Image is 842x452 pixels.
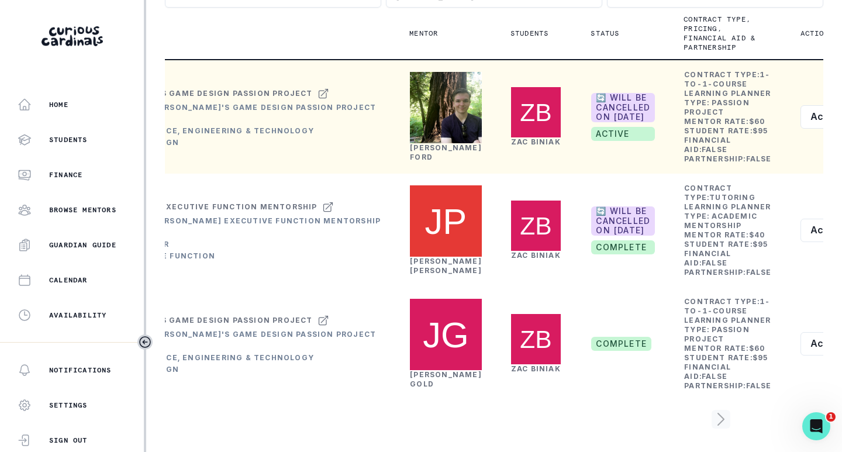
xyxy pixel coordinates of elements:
[510,29,549,38] p: Students
[702,372,727,381] b: false
[87,353,376,363] div: Discipline: Science, Engineering & Technology
[410,257,482,275] a: [PERSON_NAME] [PERSON_NAME]
[800,29,834,38] p: Actions
[511,137,561,146] a: Zac Biniak
[49,135,88,144] p: Students
[753,353,769,362] b: $ 95
[49,205,116,215] p: Browse Mentors
[42,26,103,46] img: Curious Cardinals Logo
[87,330,376,339] div: Description: [PERSON_NAME]'s Game Design Passion Project
[749,117,765,126] b: $ 60
[684,297,770,315] b: 1-to-1-course
[87,240,381,249] div: Discipline: Other
[87,89,313,98] div: [PERSON_NAME]'s Game Design Passion Project
[746,381,772,390] b: false
[87,341,376,351] div: Tags:
[684,98,750,116] b: Passion Project
[591,29,619,38] p: Status
[87,126,376,136] div: Discipline: Science, Engineering & Technology
[410,143,482,161] a: [PERSON_NAME] Ford
[591,93,655,122] span: 🔄 Will be cancelled on [DATE]
[87,103,376,112] div: Description: [PERSON_NAME]'s Game Design Passion Project
[49,240,116,250] p: Guardian Guide
[511,251,561,260] a: Zac Biniak
[749,230,765,239] b: $ 40
[49,436,88,445] p: Sign Out
[591,240,655,254] span: complete
[49,170,82,180] p: Finance
[712,410,730,429] svg: page right
[746,268,772,277] b: false
[753,126,769,135] b: $ 95
[684,325,750,343] b: Passion Project
[702,145,727,154] b: false
[87,138,376,147] div: Topic: Game Design
[49,365,112,375] p: Notifications
[49,401,88,410] p: Settings
[684,15,758,52] p: Contract type, pricing, financial aid & partnership
[591,127,655,141] span: active
[410,370,482,388] a: [PERSON_NAME] Gold
[709,193,755,202] b: tutoring
[87,202,318,212] div: [PERSON_NAME] Executive Function Mentorship
[702,258,727,267] b: false
[49,275,88,285] p: Calendar
[591,337,651,351] span: complete
[802,412,830,440] iframe: Intercom live chat
[87,365,376,374] div: Topic: Game Design
[684,183,772,278] td: Contract Type: Learning Planner Type: Mentor Rate: Student Rate: Financial Aid: Partnership:
[137,334,153,350] button: Toggle sidebar
[87,316,313,325] div: [PERSON_NAME]'s Game Design Passion Project
[753,240,769,249] b: $ 95
[591,206,655,236] span: 🔄 Will be cancelled on [DATE]
[746,154,772,163] b: false
[87,228,381,237] div: Tags:
[87,115,376,124] div: Tags:
[684,212,757,230] b: Academic Mentorship
[684,296,772,391] td: Contract Type: Learning Planner Type: Mentor Rate: Student Rate: Financial Aid: Partnership:
[684,70,770,88] b: 1-to-1-course
[684,70,772,164] td: Contract Type: Learning Planner Type: Mentor Rate: Student Rate: Financial Aid: Partnership:
[826,412,836,422] span: 1
[511,364,561,373] a: Zac Biniak
[87,251,381,261] div: Topic: Executive Function
[409,29,438,38] p: Mentor
[49,310,106,320] p: Availability
[87,216,381,226] div: Description: [PERSON_NAME] Executive Function Mentorship
[749,344,765,353] b: $ 60
[49,100,68,109] p: Home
